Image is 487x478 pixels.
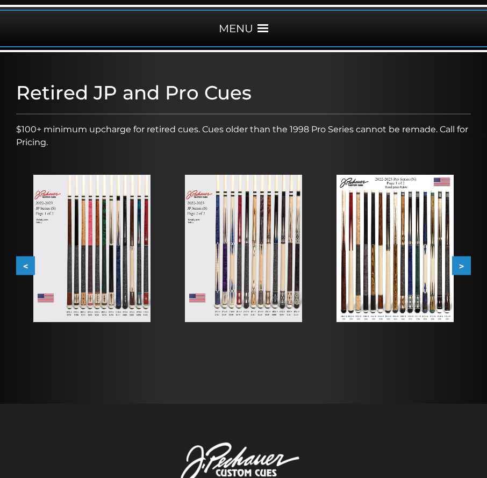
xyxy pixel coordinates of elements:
div: Carousel Navigation [16,256,471,275]
button: < [16,256,35,275]
h1: Retired JP and Pro Cues [16,82,471,105]
p: $100+ minimum upcharge for retired cues. Cues older than the 1998 Pro Series cannot be remade. Ca... [16,123,471,149]
button: > [452,256,471,275]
